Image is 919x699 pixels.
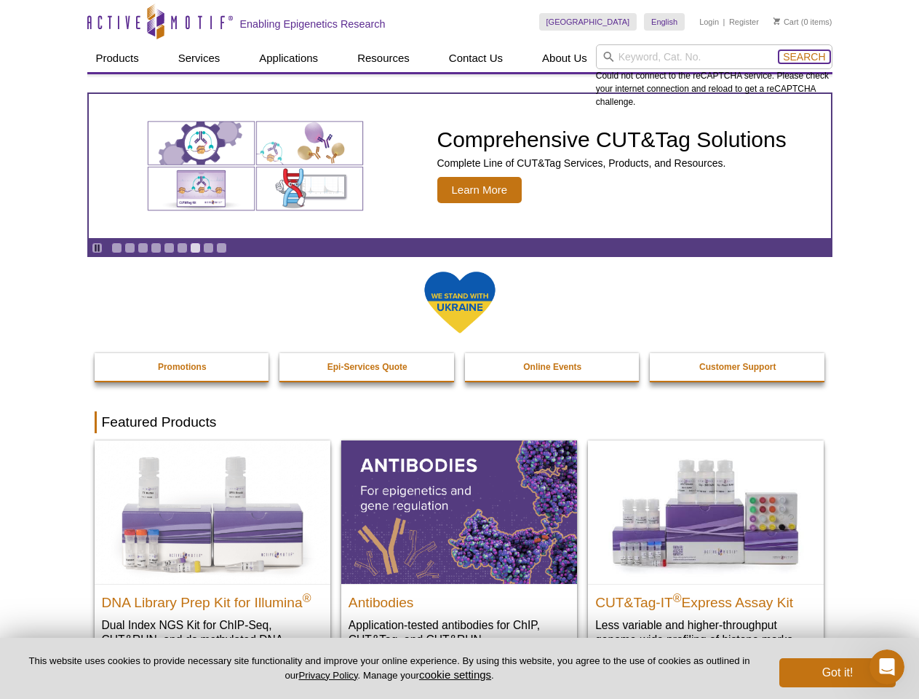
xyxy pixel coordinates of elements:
[23,655,755,682] p: This website uses cookies to provide necessary site functionality and improve your online experie...
[437,157,787,170] p: Complete Line of CUT&Tag Services, Products, and Resources.
[596,44,832,69] input: Keyword, Cat. No.
[596,44,832,108] div: Could not connect to the reCAPTCHA service. Please check your internet connection and reload to g...
[240,17,386,31] h2: Enabling Epigenetics Research
[349,588,570,610] h2: Antibodies
[95,411,825,433] h2: Featured Products
[216,242,227,253] a: Go to slide 9
[95,441,330,676] a: DNA Library Prep Kit for Illumina DNA Library Prep Kit for Illumina® Dual Index NGS Kit for ChIP-...
[87,44,148,72] a: Products
[588,441,824,583] img: CUT&Tag-IT® Express Assay Kit
[773,13,832,31] li: (0 items)
[158,362,207,372] strong: Promotions
[870,649,904,684] iframe: Intercom live chat
[89,94,831,238] a: Various genetic charts and diagrams. Comprehensive CUT&Tag Solutions Complete Line of CUT&Tag Ser...
[779,658,896,687] button: Got it!
[164,242,175,253] a: Go to slide 5
[588,441,824,661] a: CUT&Tag-IT® Express Assay Kit CUT&Tag-IT®Express Assay Kit Less variable and higher-throughput ge...
[190,242,201,253] a: Go to slide 7
[170,44,229,72] a: Services
[644,13,685,31] a: English
[203,242,214,253] a: Go to slide 8
[349,617,570,647] p: Application-tested antibodies for ChIP, CUT&Tag, and CUT&RUN.
[465,353,641,381] a: Online Events
[423,270,496,335] img: We Stand With Ukraine
[102,588,323,610] h2: DNA Library Prep Kit for Illumina
[341,441,577,583] img: All Antibodies
[650,353,826,381] a: Customer Support
[673,591,682,604] sup: ®
[419,668,491,681] button: cookie settings
[437,129,787,151] h2: Comprehensive CUT&Tag Solutions
[723,13,725,31] li: |
[437,177,522,203] span: Learn More
[595,617,816,647] p: Less variable and higher-throughput genome-wide profiling of histone marks​.
[699,17,719,27] a: Login
[327,362,407,372] strong: Epi-Services Quote
[773,17,780,25] img: Your Cart
[783,51,825,63] span: Search
[779,50,830,63] button: Search
[124,242,135,253] a: Go to slide 2
[349,44,418,72] a: Resources
[533,44,596,72] a: About Us
[729,17,759,27] a: Register
[773,17,799,27] a: Cart
[138,242,148,253] a: Go to slide 3
[111,242,122,253] a: Go to slide 1
[102,617,323,662] p: Dual Index NGS Kit for ChIP-Seq, CUT&RUN, and ds methylated DNA assays.
[595,588,816,610] h2: CUT&Tag-IT Express Assay Kit
[341,441,577,661] a: All Antibodies Antibodies Application-tested antibodies for ChIP, CUT&Tag, and CUT&RUN.
[151,242,162,253] a: Go to slide 4
[303,591,311,604] sup: ®
[250,44,327,72] a: Applications
[89,94,831,238] article: Comprehensive CUT&Tag Solutions
[95,441,330,583] img: DNA Library Prep Kit for Illumina
[523,362,581,372] strong: Online Events
[95,353,271,381] a: Promotions
[699,362,776,372] strong: Customer Support
[440,44,512,72] a: Contact Us
[92,242,103,253] a: Toggle autoplay
[279,353,455,381] a: Epi-Services Quote
[146,120,365,212] img: Various genetic charts and diagrams.
[177,242,188,253] a: Go to slide 6
[539,13,637,31] a: [GEOGRAPHIC_DATA]
[298,670,357,681] a: Privacy Policy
